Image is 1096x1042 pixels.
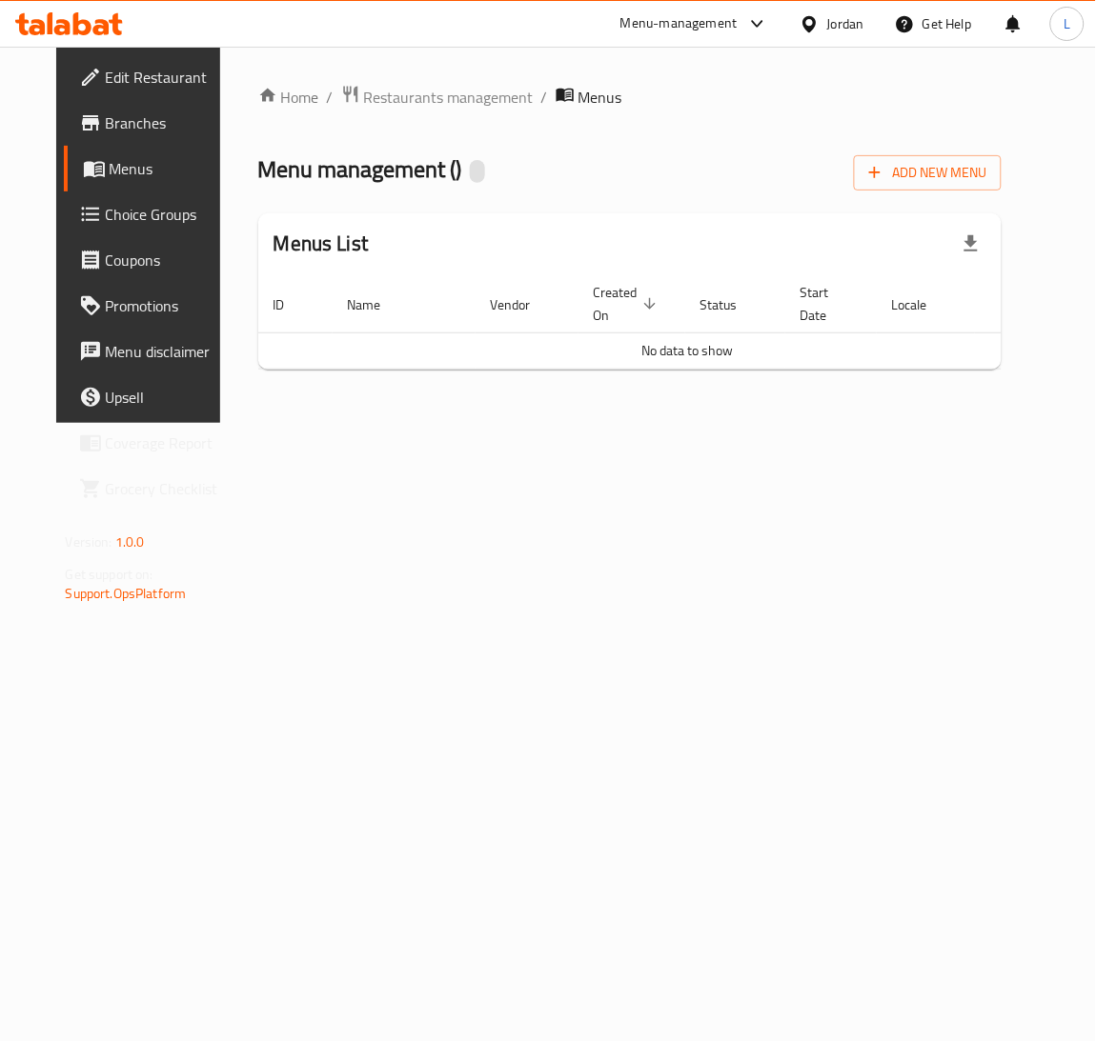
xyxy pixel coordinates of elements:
a: Home [258,86,319,109]
a: Restaurants management [341,85,534,110]
span: Locale [892,293,952,316]
a: Choice Groups [64,191,239,237]
h2: Menus List [274,230,369,258]
span: Start Date [801,281,854,327]
a: Promotions [64,283,239,329]
a: Upsell [64,374,239,420]
nav: breadcrumb [258,85,1003,110]
span: Edit Restaurant [106,66,224,89]
span: 1.0.0 [115,530,145,554]
span: Promotions [106,294,224,317]
a: Edit Restaurant [64,54,239,100]
span: Menus [578,86,622,109]
a: Support.OpsPlatform [66,581,187,606]
span: Branches [106,111,224,134]
span: Menu management ( ) [258,148,462,190]
a: Grocery Checklist [64,466,239,511]
span: Get support on: [66,562,153,587]
div: Menu-management [620,12,738,35]
li: / [327,86,334,109]
span: Add New Menu [869,161,986,185]
div: Jordan [827,13,864,34]
span: Menu disclaimer [106,340,224,363]
a: Branches [64,100,239,146]
span: Coverage Report [106,431,224,454]
span: Created On [594,281,662,327]
span: Coupons [106,249,224,271]
span: Upsell [106,386,224,409]
span: Name [348,293,406,316]
div: Export file [948,221,994,267]
span: Version: [66,530,112,554]
a: Menus [64,146,239,191]
span: ID [274,293,310,316]
button: Add New Menu [854,155,1002,190]
span: Grocery Checklist [106,477,224,500]
li: / [541,86,548,109]
span: Menus [110,157,224,180]
a: Coupons [64,237,239,283]
span: Vendor [491,293,556,316]
a: Menu disclaimer [64,329,239,374]
span: Status [700,293,762,316]
span: Choice Groups [106,203,224,226]
span: Restaurants management [364,86,534,109]
a: Coverage Report [64,420,239,466]
span: L [1064,13,1070,34]
span: No data to show [642,338,734,363]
